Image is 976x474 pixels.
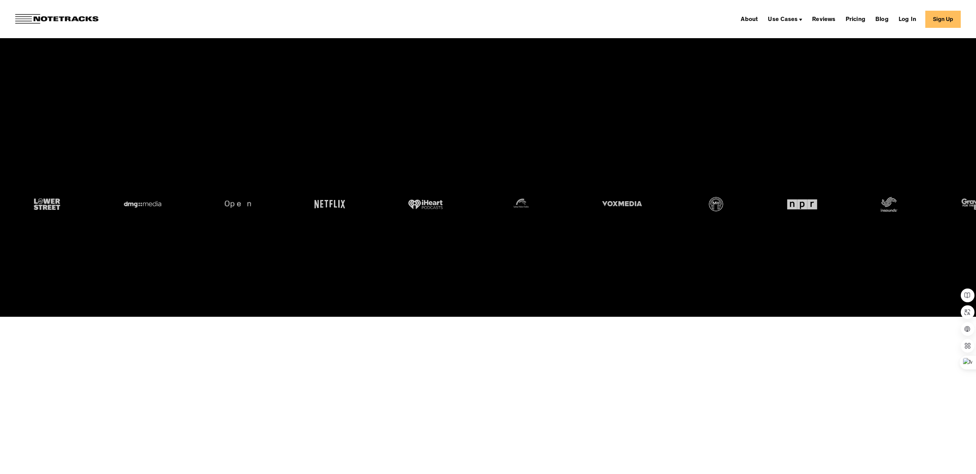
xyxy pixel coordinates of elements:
a: About [738,13,761,25]
div: Use Cases [765,13,805,25]
a: Log In [896,13,919,25]
div: Use Cases [768,17,798,23]
a: Sign Up [925,11,961,28]
a: Blog [872,13,892,25]
a: Pricing [843,13,868,25]
a: Reviews [809,13,838,25]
